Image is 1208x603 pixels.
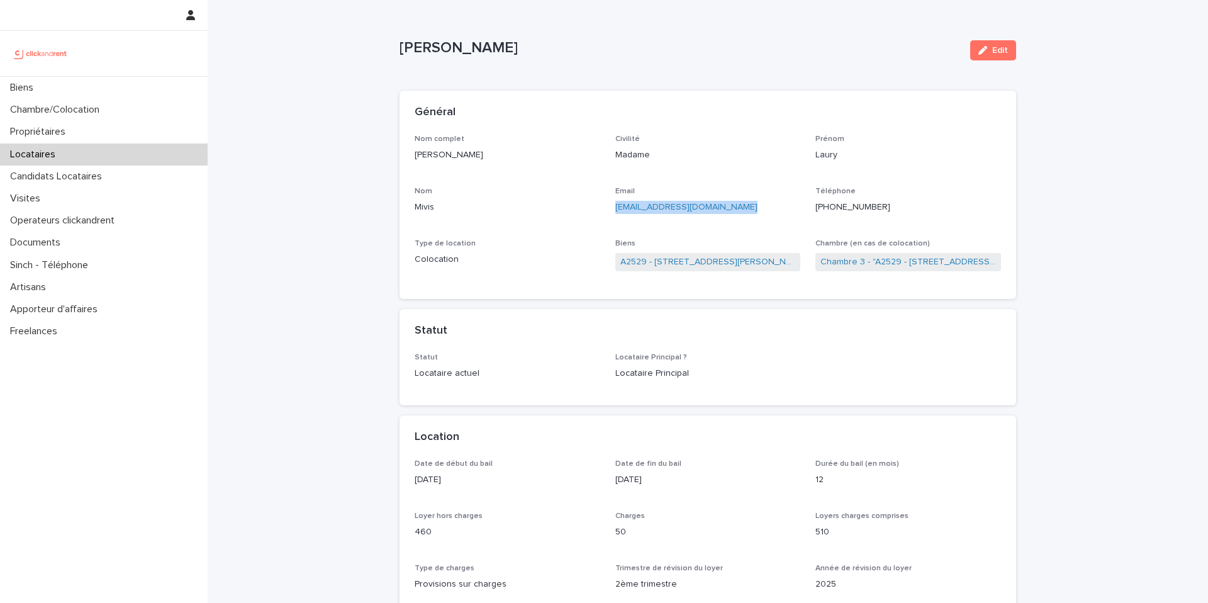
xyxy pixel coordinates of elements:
[415,460,493,468] span: Date de début du bail
[415,367,600,380] p: Locataire actuel
[5,281,56,293] p: Artisans
[415,431,459,444] h2: Location
[415,565,474,572] span: Type de charges
[815,565,912,572] span: Année de révision du loyer
[415,512,483,520] span: Loyer hors charges
[415,135,464,143] span: Nom complet
[400,39,960,57] p: [PERSON_NAME]
[5,193,50,205] p: Visites
[815,578,1001,591] p: 2025
[815,203,890,211] ringoverc2c-84e06f14122c: Call with Ringover
[415,578,600,591] p: Provisions sur charges
[5,259,98,271] p: Sinch - Téléphone
[815,149,1001,162] p: Laury
[5,303,108,315] p: Apporteur d'affaires
[615,149,801,162] p: Madame
[5,215,125,227] p: Operateurs clickandrent
[615,578,801,591] p: 2ème trimestre
[615,135,640,143] span: Civilité
[415,473,600,487] p: [DATE]
[615,565,723,572] span: Trimestre de révision du loyer
[815,526,1001,539] p: 510
[815,203,890,211] ringoverc2c-number-84e06f14122c: [PHONE_NUMBER]
[820,256,996,269] a: Chambre 3 - "A2529 - [STREET_ADDRESS][PERSON_NAME]"
[5,126,75,138] p: Propriétaires
[815,240,930,247] span: Chambre (en cas de colocation)
[415,188,432,195] span: Nom
[815,460,899,468] span: Durée du bail (en mois)
[415,240,476,247] span: Type de location
[615,460,681,468] span: Date de fin du bail
[615,526,801,539] p: 50
[10,41,71,66] img: UCB0brd3T0yccxBKYDjQ
[415,324,447,338] h2: Statut
[815,473,1001,487] p: 12
[615,354,687,361] span: Locataire Principal ?
[815,512,909,520] span: Loyers charges comprises
[815,135,844,143] span: Prénom
[615,367,801,380] p: Locataire Principal
[415,106,456,120] h2: Général
[415,253,600,266] p: Colocation
[615,473,801,487] p: [DATE]
[5,82,43,94] p: Biens
[5,237,70,249] p: Documents
[415,354,438,361] span: Statut
[5,325,67,337] p: Freelances
[615,188,635,195] span: Email
[620,256,796,269] a: A2529 - [STREET_ADDRESS][PERSON_NAME]
[5,149,65,161] p: Locataires
[615,203,758,211] a: [EMAIL_ADDRESS][DOMAIN_NAME]
[415,526,600,539] p: 460
[992,46,1008,55] span: Edit
[415,149,600,162] p: [PERSON_NAME]
[5,171,112,183] p: Candidats Locataires
[815,188,856,195] span: Téléphone
[415,201,600,214] p: Mivis
[615,512,645,520] span: Charges
[615,240,635,247] span: Biens
[970,40,1016,60] button: Edit
[5,104,109,116] p: Chambre/Colocation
